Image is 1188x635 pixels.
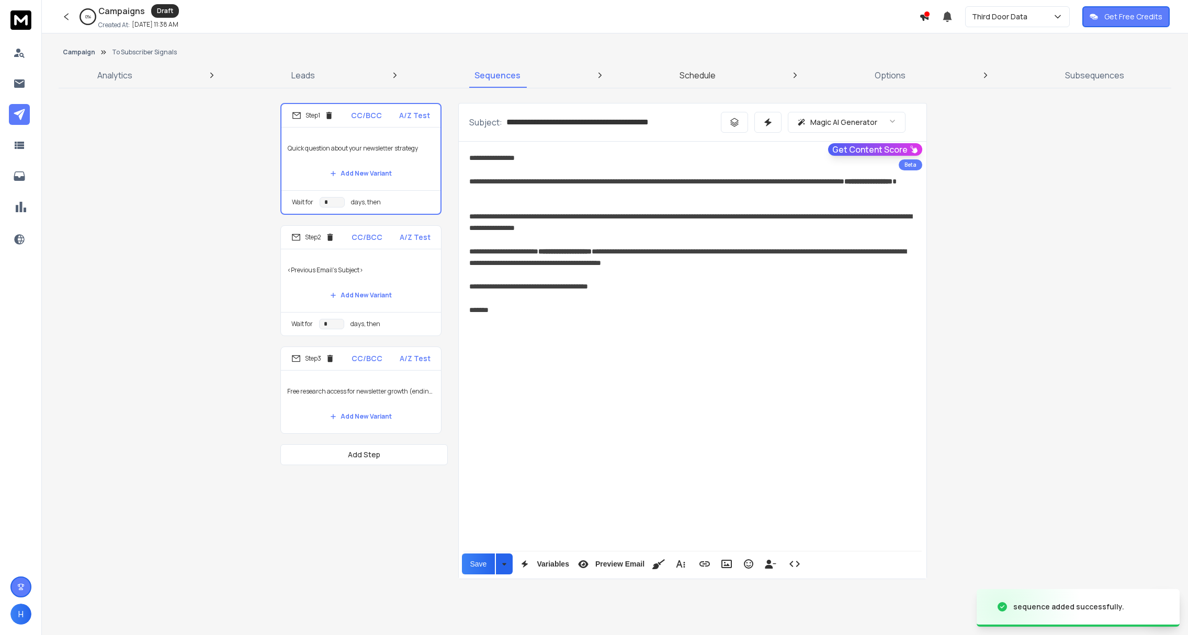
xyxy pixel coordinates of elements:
[291,320,313,328] p: Wait for
[97,69,132,82] p: Analytics
[10,604,31,625] button: H
[352,232,382,243] p: CC/BCC
[899,159,922,170] div: Beta
[400,232,431,243] p: A/Z Test
[1013,602,1124,612] div: sequence added successfully.
[739,553,759,574] button: Emoticons
[469,116,502,129] p: Subject:
[474,69,521,82] p: Sequences
[868,63,912,88] a: Options
[98,5,145,17] h1: Campaigns
[91,63,139,88] a: Analytics
[468,63,527,88] a: Sequences
[351,110,382,121] p: CC/BCC
[322,285,400,306] button: Add New Variant
[85,14,91,20] p: 0 %
[285,63,321,88] a: Leads
[351,198,381,206] p: days, then
[462,553,495,574] button: Save
[280,225,442,336] li: Step2CC/BCCA/Z Test<Previous Email's Subject>Add New VariantWait fordays, then
[400,353,431,364] p: A/Z Test
[292,198,313,206] p: Wait for
[788,112,906,133] button: Magic AI Generator
[280,444,448,465] button: Add Step
[515,553,571,574] button: Variables
[673,63,722,88] a: Schedule
[1065,69,1124,82] p: Subsequences
[291,233,335,242] div: Step 2
[112,48,177,56] p: To Subscriber Signals
[785,553,805,574] button: Code View
[1059,63,1130,88] a: Subsequences
[322,406,400,427] button: Add New Variant
[828,143,922,156] button: Get Content Score
[717,553,737,574] button: Insert Image (⌘P)
[350,320,380,328] p: days, then
[287,256,435,285] p: <Previous Email's Subject>
[810,117,877,128] p: Magic AI Generator
[280,103,442,215] li: Step1CC/BCCA/Z TestQuick question about your newsletter strategyAdd New VariantWait fordays, then
[132,20,178,29] p: [DATE] 11:38 AM
[1104,11,1162,22] p: Get Free Credits
[291,69,315,82] p: Leads
[761,553,780,574] button: Insert Unsubscribe Link
[671,553,691,574] button: More Text
[875,69,906,82] p: Options
[291,354,335,363] div: Step 3
[573,553,647,574] button: Preview Email
[352,353,382,364] p: CC/BCC
[593,560,647,569] span: Preview Email
[972,11,1032,22] p: Third Door Data
[98,21,130,29] p: Created At:
[280,347,442,434] li: Step3CC/BCCA/Z TestFree research access for newsletter growth (ending soon)Add New Variant
[399,110,430,121] p: A/Z Test
[535,560,571,569] span: Variables
[63,48,95,56] button: Campaign
[292,111,334,120] div: Step 1
[1082,6,1170,27] button: Get Free Credits
[151,4,179,18] div: Draft
[649,553,669,574] button: Clean HTML
[287,377,435,406] p: Free research access for newsletter growth (ending soon)
[288,134,434,163] p: Quick question about your newsletter strategy
[695,553,715,574] button: Insert Link (⌘K)
[680,69,716,82] p: Schedule
[322,163,400,184] button: Add New Variant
